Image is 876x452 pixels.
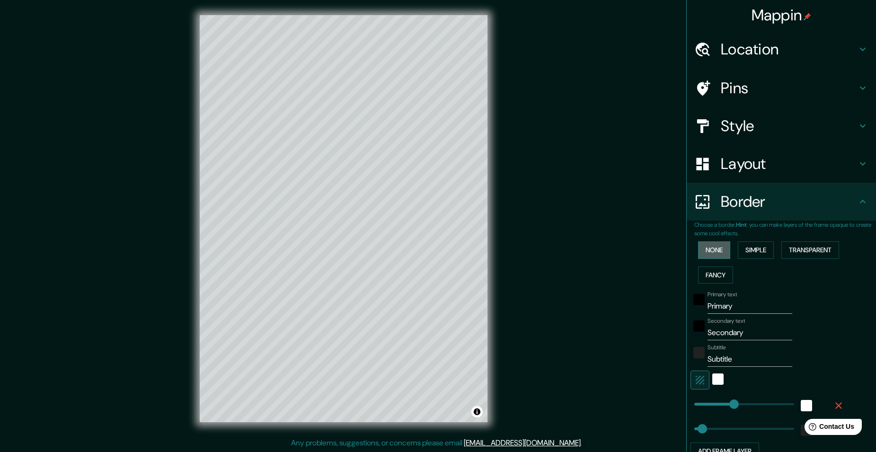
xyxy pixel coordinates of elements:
[687,145,876,183] div: Layout
[708,291,737,299] label: Primary text
[781,241,839,259] button: Transparent
[584,437,585,449] div: .
[687,183,876,221] div: Border
[752,6,812,25] h4: Mappin
[712,373,724,385] button: white
[708,317,745,325] label: Secondary text
[687,107,876,145] div: Style
[687,30,876,68] div: Location
[698,241,730,259] button: None
[291,437,582,449] p: Any problems, suggestions, or concerns please email .
[693,347,705,358] button: color-222222
[721,40,857,59] h4: Location
[708,344,726,352] label: Subtitle
[694,221,876,238] p: Choose a border. : you can make layers of the frame opaque to create some cool effects.
[582,437,584,449] div: .
[804,13,811,20] img: pin-icon.png
[687,69,876,107] div: Pins
[721,154,857,173] h4: Layout
[698,266,733,284] button: Fancy
[738,241,774,259] button: Simple
[693,294,705,305] button: black
[792,415,866,442] iframe: Help widget launcher
[736,221,747,229] b: Hint
[693,320,705,332] button: black
[801,400,812,411] button: white
[721,116,857,135] h4: Style
[464,438,581,448] a: [EMAIL_ADDRESS][DOMAIN_NAME]
[721,192,857,211] h4: Border
[721,79,857,97] h4: Pins
[471,406,483,417] button: Toggle attribution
